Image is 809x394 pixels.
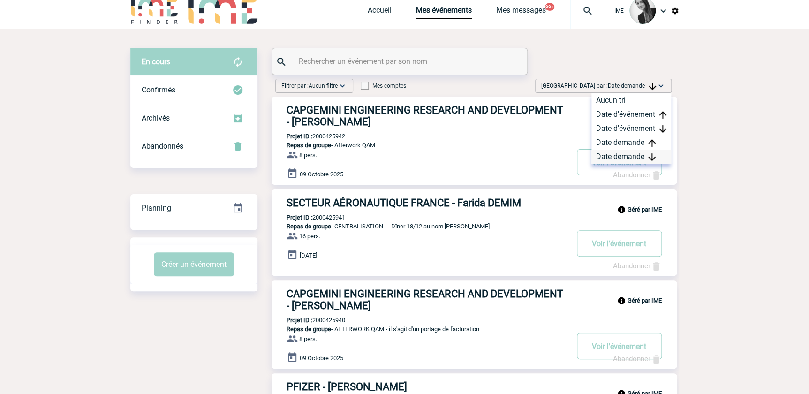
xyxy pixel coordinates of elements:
img: baseline_expand_more_white_24dp-b.png [338,81,347,91]
a: SECTEUR AÉRONAUTIQUE FRANCE - Farida DEMIM [272,197,677,209]
button: 99+ [545,3,554,11]
div: Aucun tri [591,93,671,107]
p: - Afterwork QAM [272,142,568,149]
img: arrow_upward.png [648,139,656,147]
span: Aucun filtre [309,83,338,89]
b: Projet ID : [287,317,312,324]
span: Abandonnés [142,142,183,151]
span: 8 pers. [299,335,317,342]
img: info_black_24dp.svg [617,205,626,214]
button: Créer un événement [154,252,234,276]
a: Mes événements [416,6,472,19]
p: - CENTRALISATION - - Dîner 18/12 au nom [PERSON_NAME] [272,223,568,230]
span: Repas de groupe [287,142,331,149]
a: Abandonner [613,355,662,363]
div: Retrouvez ici tous vos événements organisés par date et état d'avancement [130,194,257,222]
button: Voir l'événement [577,333,662,359]
img: info_black_24dp.svg [617,296,626,305]
p: - AFTERWORK QAM - il s'agit d'un portage de facturation [272,326,568,333]
img: arrow_upward.png [659,111,666,119]
div: Date d'événement [591,107,671,121]
span: IME [614,8,624,14]
a: Abandonner [613,262,662,270]
a: Mes messages [496,6,546,19]
b: Projet ID : [287,214,312,221]
span: 09 Octobre 2025 [300,171,343,178]
a: CAPGEMINI ENGINEERING RESEARCH AND DEVELOPMENT - [PERSON_NAME] [272,104,677,128]
label: Mes comptes [361,83,406,89]
div: Retrouvez ici tous vos évènements avant confirmation [130,48,257,76]
p: 2000425940 [272,317,345,324]
a: Planning [130,194,257,221]
span: Date demande [608,83,656,89]
span: Confirmés [142,85,175,94]
p: 2000425942 [272,133,345,140]
span: Planning [142,204,171,212]
a: CAPGEMINI ENGINEERING RESEARCH AND DEVELOPMENT - [PERSON_NAME] [272,288,677,311]
div: Date demande [591,136,671,150]
b: Projet ID : [287,133,312,140]
span: [DATE] [300,252,317,259]
h3: SECTEUR AÉRONAUTIQUE FRANCE - Farida DEMIM [287,197,568,209]
p: 2000425941 [272,214,345,221]
span: Repas de groupe [287,326,331,333]
span: 09 Octobre 2025 [300,355,343,362]
a: PFIZER - [PERSON_NAME] [272,381,677,393]
button: Voir l'événement [577,149,662,175]
button: Voir l'événement [577,230,662,257]
h3: CAPGEMINI ENGINEERING RESEARCH AND DEVELOPMENT - [PERSON_NAME] [287,104,568,128]
img: arrow_downward.png [649,83,656,90]
div: Date d'événement [591,121,671,136]
div: Date demande [591,150,671,164]
span: En cours [142,57,170,66]
div: Retrouvez ici tous les événements que vous avez décidé d'archiver [130,104,257,132]
a: Abandonner [613,171,662,179]
img: baseline_expand_more_white_24dp-b.png [656,81,665,91]
img: arrow_downward.png [659,125,666,133]
span: Repas de groupe [287,223,331,230]
span: Archivés [142,114,170,122]
span: [GEOGRAPHIC_DATA] par : [541,81,656,91]
span: Filtrer par : [281,81,338,91]
b: Géré par IME [628,206,662,213]
h3: CAPGEMINI ENGINEERING RESEARCH AND DEVELOPMENT - [PERSON_NAME] [287,288,568,311]
img: arrow_downward.png [648,153,656,161]
span: 8 pers. [299,152,317,159]
input: Rechercher un événement par son nom [296,54,505,68]
h3: PFIZER - [PERSON_NAME] [287,381,568,393]
span: 16 pers. [299,233,320,240]
div: Retrouvez ici tous vos événements annulés [130,132,257,160]
b: Géré par IME [628,297,662,304]
a: Accueil [368,6,392,19]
